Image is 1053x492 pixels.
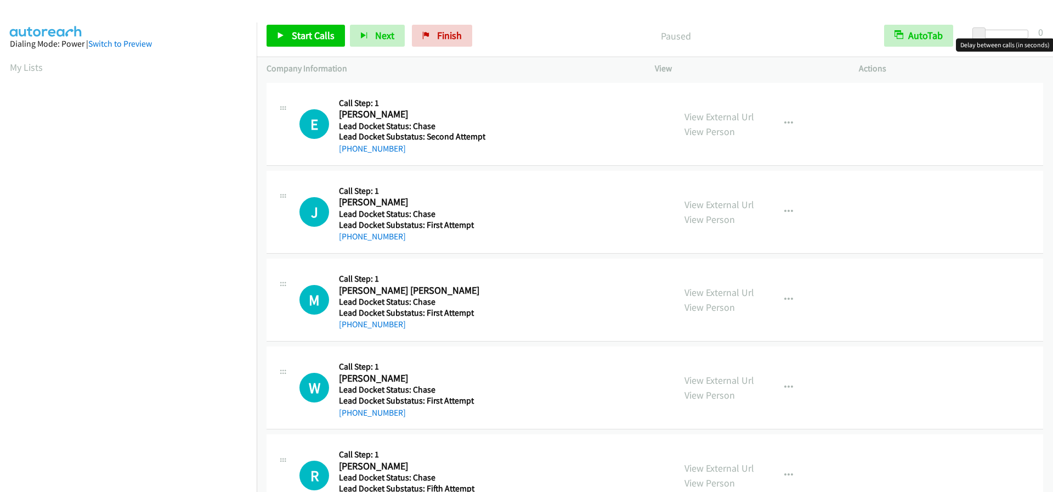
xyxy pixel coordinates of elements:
span: Start Calls [292,29,335,42]
h2: [PERSON_NAME] [339,196,485,209]
span: Finish [437,29,462,42]
h5: Call Step: 1 [339,361,485,372]
h5: Lead Docket Status: Chase [339,297,485,307]
a: View External Url [684,198,754,211]
a: View Person [684,301,735,314]
a: [PHONE_NUMBER] [339,319,406,329]
div: Dialing Mode: Power | [10,37,247,51]
h5: Lead Docket Substatus: Second Attempt [339,131,485,142]
h5: Lead Docket Status: Chase [339,384,485,395]
div: 0 [1038,25,1043,40]
h5: Lead Docket Substatus: First Attempt [339,395,485,406]
h5: Lead Docket Substatus: First Attempt [339,307,485,318]
p: Actions [859,62,1043,75]
h2: [PERSON_NAME] [339,460,485,473]
h1: J [299,197,329,227]
h2: [PERSON_NAME] [339,372,485,385]
h1: E [299,109,329,139]
a: Switch to Preview [88,38,152,49]
a: View External Url [684,374,754,387]
a: View External Url [684,110,754,123]
p: View [655,62,839,75]
h1: R [299,461,329,490]
h1: M [299,285,329,315]
a: My Lists [10,61,43,74]
div: The call is yet to be attempted [299,373,329,402]
a: [PHONE_NUMBER] [339,143,406,154]
h5: Call Step: 1 [339,186,485,197]
a: Start Calls [267,25,345,47]
a: View Person [684,125,735,138]
h5: Lead Docket Substatus: First Attempt [339,220,485,231]
a: [PHONE_NUMBER] [339,407,406,418]
h1: W [299,373,329,402]
h5: Call Step: 1 [339,98,485,109]
a: View Person [684,213,735,226]
h5: Call Step: 1 [339,449,485,460]
a: View Person [684,477,735,489]
div: The call is yet to be attempted [299,461,329,490]
p: Company Information [267,62,635,75]
h5: Lead Docket Status: Chase [339,121,485,132]
h5: Lead Docket Status: Chase [339,209,485,220]
a: [PHONE_NUMBER] [339,231,406,242]
div: The call is yet to be attempted [299,285,329,315]
h2: [PERSON_NAME] [339,108,485,121]
a: Finish [412,25,472,47]
h5: Lead Docket Status: Chase [339,472,485,483]
span: Next [375,29,394,42]
h2: [PERSON_NAME] [PERSON_NAME] [339,284,485,297]
a: View Person [684,389,735,401]
a: View External Url [684,286,754,299]
h5: Call Step: 1 [339,273,485,284]
button: AutoTab [884,25,953,47]
div: The call is yet to be attempted [299,109,329,139]
button: Next [350,25,405,47]
a: View External Url [684,462,754,474]
p: Paused [487,29,864,43]
div: The call is yet to be attempted [299,197,329,227]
